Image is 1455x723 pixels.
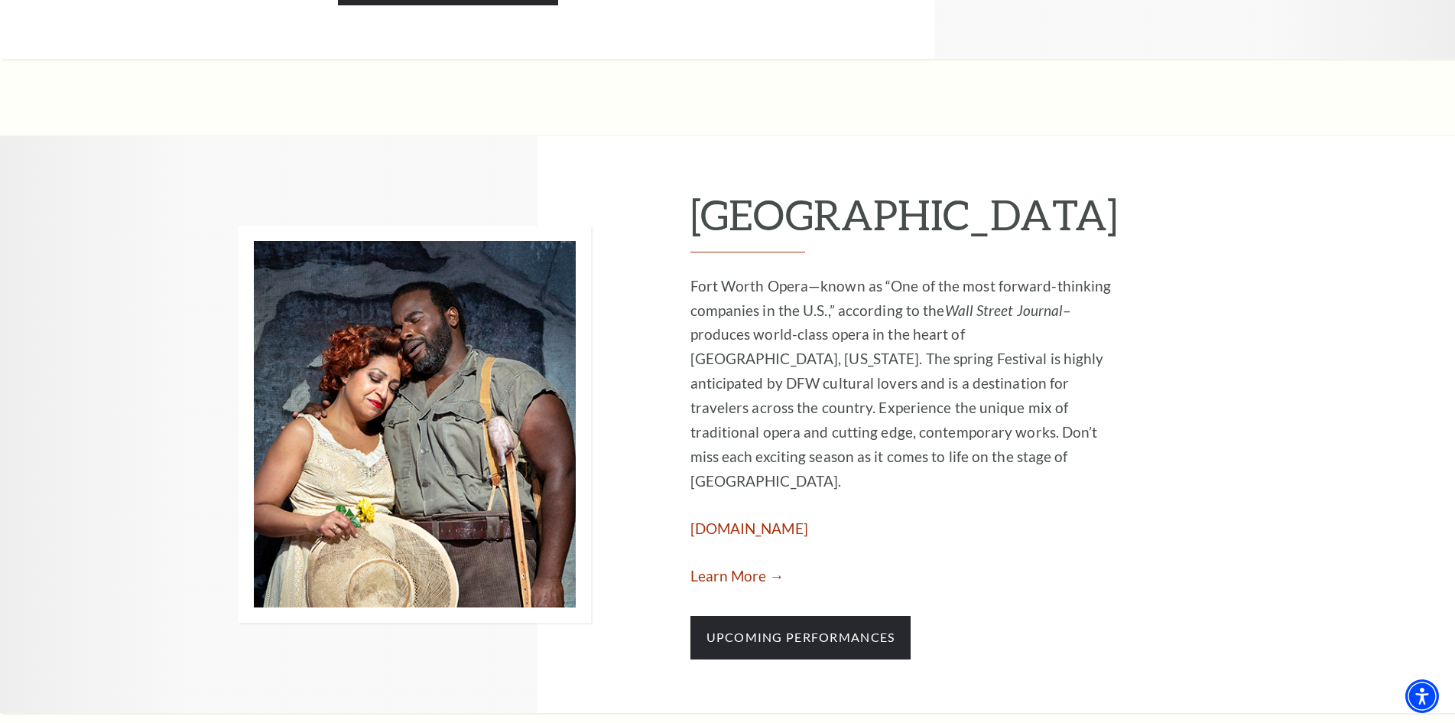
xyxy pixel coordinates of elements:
a: Upcoming Performances [690,616,911,659]
em: Wall Street Journal [945,301,1064,319]
img: Fort Worth Opera [239,226,591,623]
a: www.fwopera.org - open in a new tab [690,519,808,537]
p: Fort Worth Opera—known as “One of the most forward-thinking companies in the U.S.,” according to ... [690,274,1118,494]
div: Accessibility Menu [1405,679,1439,713]
a: org Learn More → [690,567,784,585]
h2: [GEOGRAPHIC_DATA] [690,190,1118,252]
